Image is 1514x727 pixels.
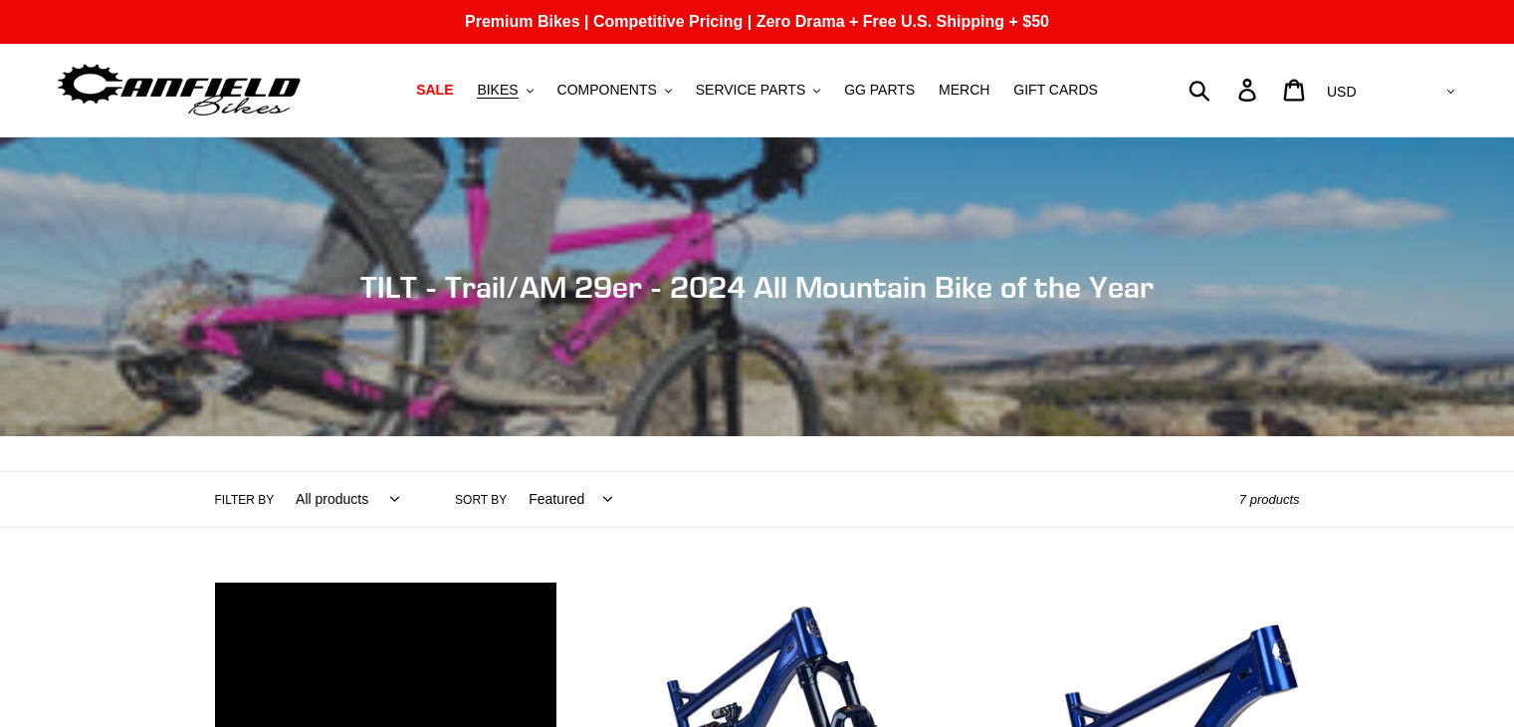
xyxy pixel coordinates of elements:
label: Filter by [215,491,275,509]
span: SERVICE PARTS [696,82,805,99]
span: MERCH [939,82,989,99]
span: SALE [416,82,453,99]
span: 7 products [1239,492,1300,507]
button: BIKES [467,77,542,104]
label: Sort by [455,491,507,509]
span: BIKES [477,82,518,99]
span: TILT - Trail/AM 29er - 2024 All Mountain Bike of the Year [360,269,1154,305]
span: GIFT CARDS [1013,82,1098,99]
span: COMPONENTS [557,82,657,99]
a: GIFT CARDS [1003,77,1108,104]
a: MERCH [929,77,999,104]
a: SALE [406,77,463,104]
button: SERVICE PARTS [686,77,830,104]
input: Search [1199,68,1250,112]
img: Canfield Bikes [55,59,304,121]
a: GG PARTS [834,77,925,104]
button: COMPONENTS [547,77,682,104]
span: GG PARTS [844,82,915,99]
